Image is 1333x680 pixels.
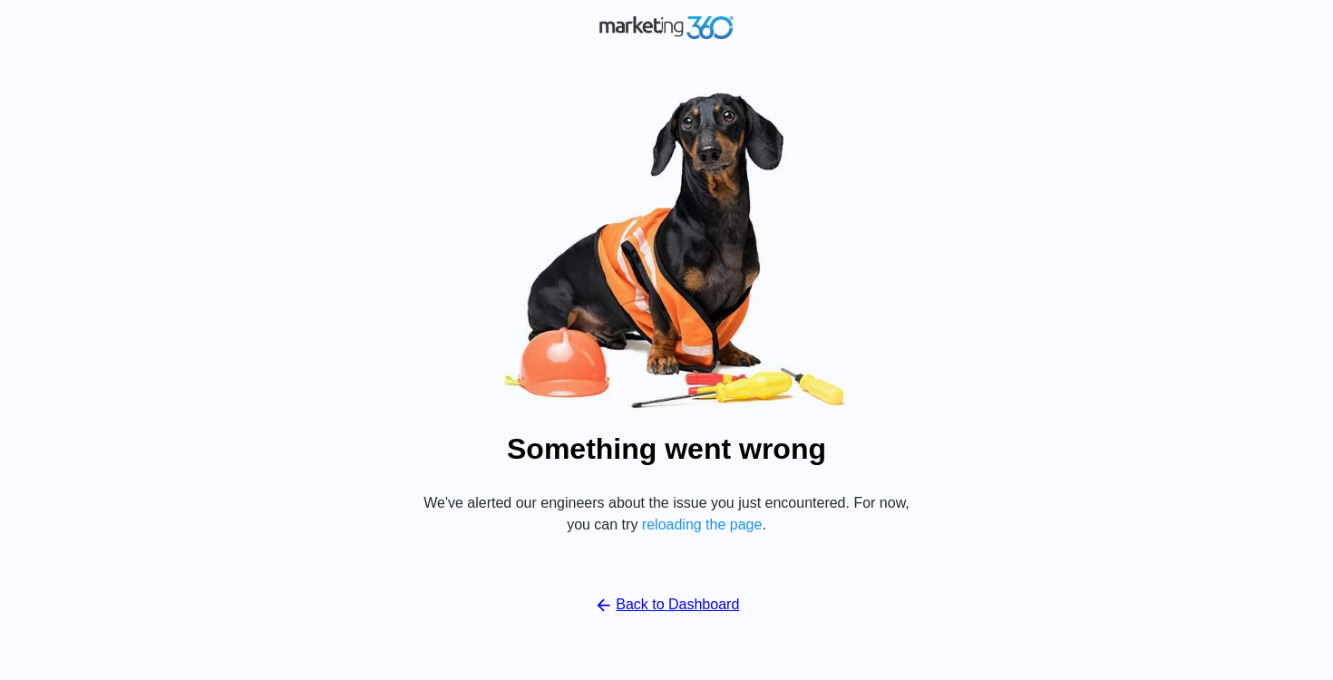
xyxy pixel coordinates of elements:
[507,427,826,471] h1: Something went wrong
[594,594,740,616] a: Back to Dashboard
[413,492,920,536] p: We've alerted our engineers about the issue you just encountered. For now, you can try .
[394,82,939,420] img: Oops
[598,12,735,44] img: Marketing 360
[642,517,763,533] button: reloading the page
